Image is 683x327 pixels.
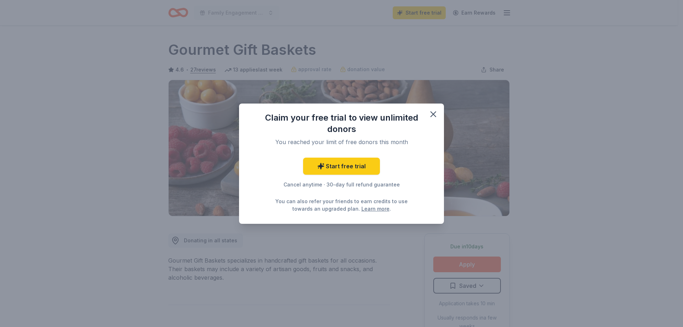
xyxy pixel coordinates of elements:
[262,138,421,146] div: You reached your limit of free donors this month
[303,158,380,175] a: Start free trial
[253,112,430,135] div: Claim your free trial to view unlimited donors
[361,205,390,212] a: Learn more
[273,197,410,212] div: You can also refer your friends to earn credits to use towards an upgraded plan. .
[253,180,430,189] div: Cancel anytime · 30-day full refund guarantee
